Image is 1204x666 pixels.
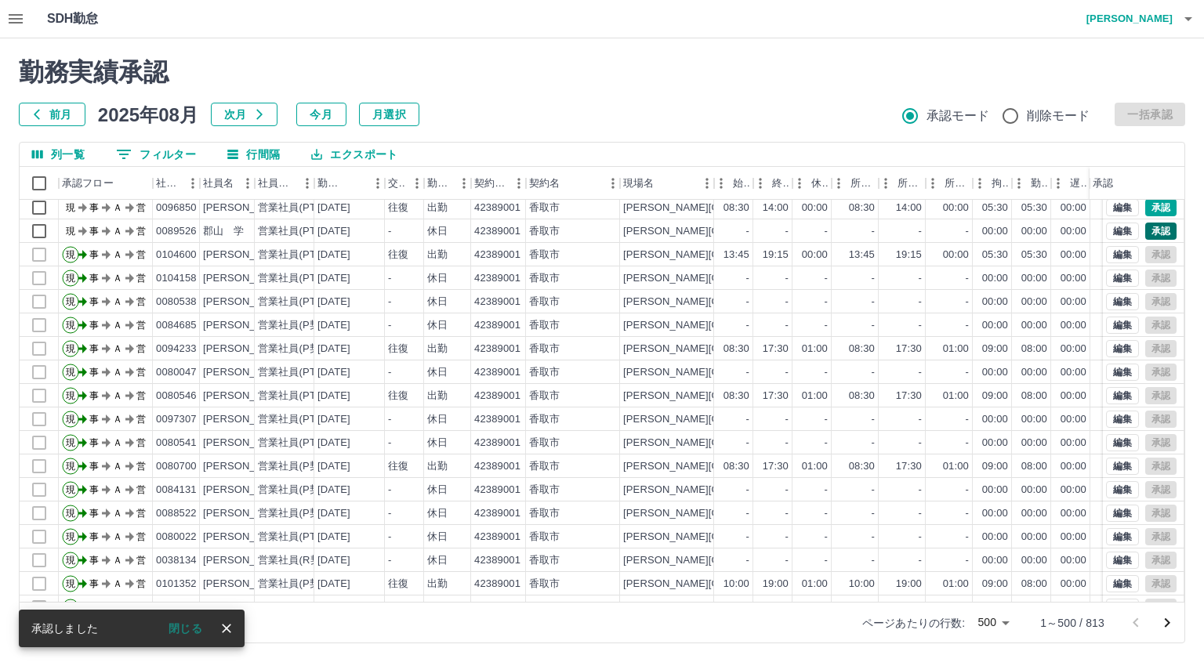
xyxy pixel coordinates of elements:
[258,224,340,239] div: 営業社員(PT契約)
[427,389,448,404] div: 出勤
[1106,293,1139,310] button: 編集
[89,320,99,331] text: 事
[896,389,922,404] div: 17:30
[1061,295,1086,309] div: 00:00
[1021,271,1047,286] div: 00:00
[529,224,560,239] div: 香取市
[66,343,75,354] text: 現
[1106,246,1139,263] button: 編集
[529,295,560,309] div: 香取市
[927,107,990,125] span: 承認モード
[992,167,1009,200] div: 拘束
[982,389,1008,404] div: 09:00
[763,248,789,262] div: 19:15
[1061,201,1086,215] div: 00:00
[113,320,122,331] text: Ａ
[113,296,122,307] text: Ａ
[529,271,560,286] div: 香取市
[623,271,919,286] div: [PERSON_NAME][GEOGRAPHIC_DATA]周辺地区複合公共施設
[1051,167,1090,200] div: 遅刻等
[872,295,875,309] div: -
[746,224,749,239] div: -
[849,389,875,404] div: 08:30
[746,271,749,286] div: -
[1145,199,1177,216] button: 承認
[1106,434,1139,451] button: 編集
[20,143,97,166] button: 列選択
[317,248,350,262] div: [DATE]
[66,390,75,401] text: 現
[1106,364,1139,381] button: 編集
[113,226,122,237] text: Ａ
[258,365,340,380] div: 営業社員(PT契約)
[919,271,922,286] div: -
[966,365,969,380] div: -
[299,143,410,166] button: エクスポート
[982,318,1008,333] div: 00:00
[474,389,520,404] div: 42389001
[802,342,828,357] div: 01:00
[872,318,875,333] div: -
[203,167,234,200] div: 社員名
[471,167,526,200] div: 契約コード
[258,412,340,427] div: 営業社員(PT契約)
[943,389,969,404] div: 01:00
[424,167,471,200] div: 勤務区分
[507,172,531,195] button: メニュー
[872,224,875,239] div: -
[802,248,828,262] div: 00:00
[427,295,448,309] div: 休日
[66,296,75,307] text: 現
[388,167,405,200] div: 交通費
[1106,317,1139,334] button: 編集
[19,57,1185,87] h2: 勤務実績承認
[1027,107,1090,125] span: 削除モード
[733,167,750,200] div: 始業
[529,365,560,380] div: 香取市
[66,367,75,378] text: 現
[623,295,919,309] div: [PERSON_NAME][GEOGRAPHIC_DATA]周辺地区複合公共施設
[1093,167,1113,200] div: 承認
[62,167,114,200] div: 承認フロー
[811,167,829,200] div: 休憩
[156,318,197,333] div: 0084685
[832,167,879,200] div: 所定開始
[427,167,452,200] div: 勤務区分
[529,412,560,427] div: 香取市
[746,295,749,309] div: -
[1061,271,1086,286] div: 00:00
[156,201,197,215] div: 0096850
[623,167,654,200] div: 現場名
[136,226,146,237] text: 営
[1106,481,1139,498] button: 編集
[1061,318,1086,333] div: 00:00
[1021,295,1047,309] div: 00:00
[601,172,625,195] button: メニュー
[896,248,922,262] div: 19:15
[388,224,391,239] div: -
[982,248,1008,262] div: 05:30
[317,318,350,333] div: [DATE]
[452,172,476,195] button: メニュー
[919,318,922,333] div: -
[623,224,919,239] div: [PERSON_NAME][GEOGRAPHIC_DATA]周辺地区複合公共施設
[136,390,146,401] text: 営
[1106,270,1139,287] button: 編集
[156,167,181,200] div: 社員番号
[919,224,922,239] div: -
[825,295,828,309] div: -
[1061,365,1086,380] div: 00:00
[529,318,560,333] div: 香取市
[203,248,288,262] div: [PERSON_NAME]
[772,167,789,200] div: 終業
[529,201,560,215] div: 香取市
[529,342,560,357] div: 香取市
[1061,342,1086,357] div: 00:00
[623,412,919,427] div: [PERSON_NAME][GEOGRAPHIC_DATA]周辺地区複合公共施設
[825,412,828,427] div: -
[203,318,288,333] div: [PERSON_NAME]
[623,248,919,262] div: [PERSON_NAME][GEOGRAPHIC_DATA]周辺地区複合公共施設
[474,224,520,239] div: 42389001
[427,201,448,215] div: 出勤
[66,226,75,237] text: 現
